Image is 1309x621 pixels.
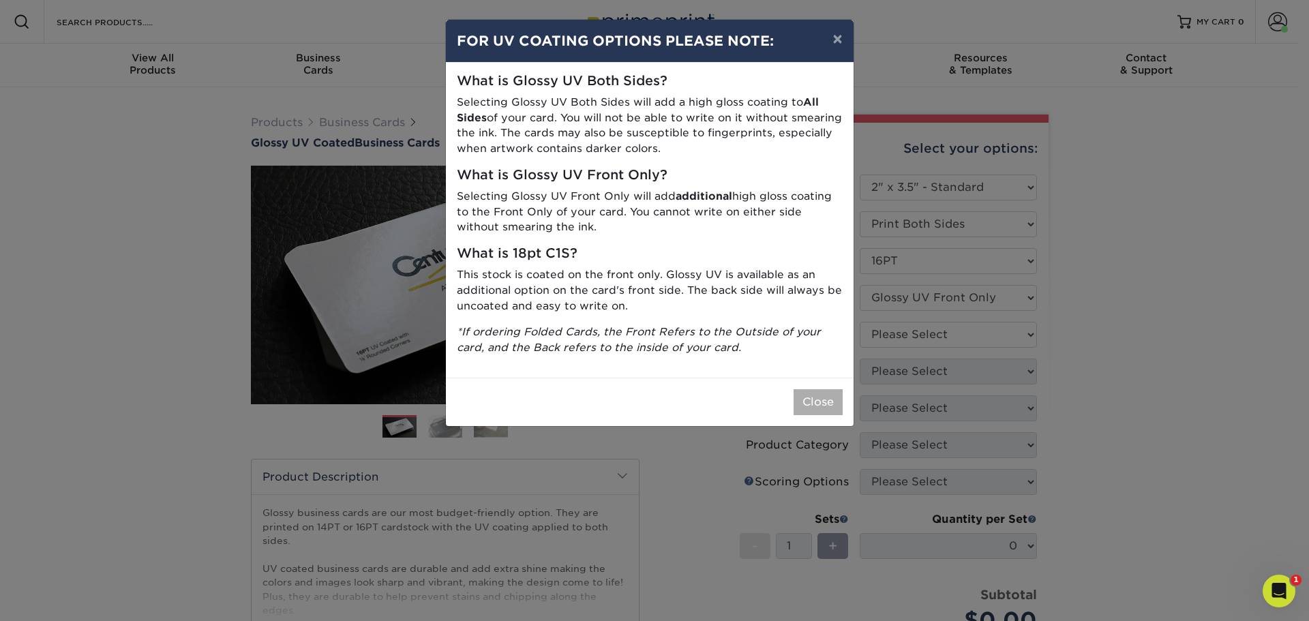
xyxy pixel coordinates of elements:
button: Close [794,389,843,415]
iframe: Intercom live chat [1263,575,1295,607]
i: *If ordering Folded Cards, the Front Refers to the Outside of your card, and the Back refers to t... [457,325,821,354]
strong: All Sides [457,95,819,124]
h5: What is 18pt C1S? [457,246,843,262]
p: Selecting Glossy UV Both Sides will add a high gloss coating to of your card. You will not be abl... [457,95,843,157]
h4: FOR UV COATING OPTIONS PLEASE NOTE: [457,31,843,51]
p: Selecting Glossy UV Front Only will add high gloss coating to the Front Only of your card. You ca... [457,189,843,235]
h5: What is Glossy UV Both Sides? [457,74,843,89]
span: 1 [1291,575,1302,586]
p: This stock is coated on the front only. Glossy UV is available as an additional option on the car... [457,267,843,314]
h5: What is Glossy UV Front Only? [457,168,843,183]
strong: additional [676,190,732,202]
button: × [822,20,853,58]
